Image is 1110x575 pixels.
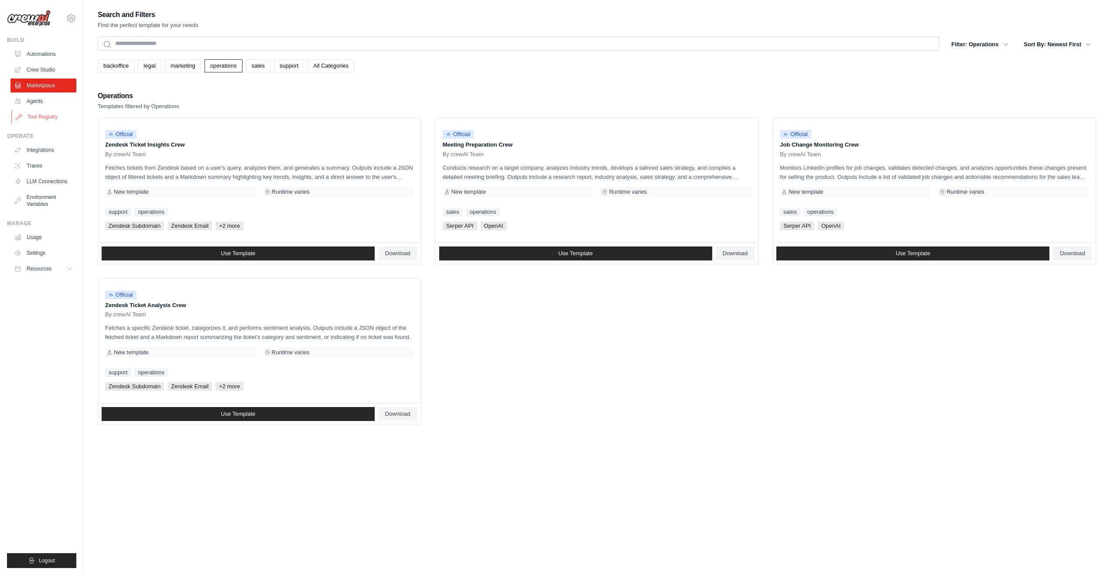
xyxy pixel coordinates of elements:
[274,59,304,72] a: support
[10,175,76,188] a: LLM Connections
[481,222,507,230] span: OpenAI
[10,94,76,108] a: Agents
[105,301,414,310] p: Zendesk Ticket Analysis Crew
[789,188,823,195] span: New template
[558,250,593,257] span: Use Template
[10,63,76,77] a: Crew Studio
[896,250,930,257] span: Use Template
[439,246,712,260] a: Use Template
[167,222,212,230] span: Zendesk Email
[7,133,76,140] div: Operate
[1019,37,1096,52] button: Sort By: Newest First
[105,368,131,377] a: support
[105,323,414,342] p: Fetches a specific Zendesk ticket, categorizes it, and performs sentiment analysis. Outputs inclu...
[27,265,51,272] span: Resources
[780,151,821,158] span: By crewAI Team
[723,250,748,257] span: Download
[114,188,148,195] span: New template
[10,230,76,244] a: Usage
[818,222,844,230] span: OpenAI
[105,163,414,181] p: Fetches tickets from Zendesk based on a user's query, analyzes them, and generates a summary. Out...
[780,140,1089,149] p: Job Change Monitoring Crew
[98,9,198,21] h2: Search and Filters
[780,208,800,216] a: sales
[138,59,161,72] a: legal
[443,163,751,181] p: Conducts research on a target company, analyzes industry trends, develops a tailored sales strate...
[105,140,414,149] p: Zendesk Ticket Insights Crew
[776,246,1049,260] a: Use Template
[98,59,134,72] a: backoffice
[39,557,55,564] span: Logout
[7,553,76,568] button: Logout
[215,222,243,230] span: +2 more
[105,382,164,391] span: Zendesk Subdomain
[102,246,375,260] a: Use Template
[307,59,354,72] a: All Categories
[10,79,76,92] a: Marketplace
[11,110,77,124] a: Tool Registry
[114,349,148,356] span: New template
[378,407,417,421] a: Download
[7,37,76,44] div: Build
[378,246,417,260] a: Download
[385,250,410,257] span: Download
[10,47,76,61] a: Automations
[10,190,76,211] a: Environment Variables
[98,21,198,30] p: Find the perfect template for your needs
[443,208,463,216] a: sales
[246,59,270,72] a: sales
[804,208,837,216] a: operations
[10,262,76,276] button: Resources
[10,143,76,157] a: Integrations
[1053,246,1092,260] a: Download
[946,37,1013,52] button: Filter: Operations
[7,10,51,27] img: Logo
[780,130,811,139] span: Official
[451,188,486,195] span: New template
[443,151,484,158] span: By crewAI Team
[609,188,647,195] span: Runtime varies
[167,382,212,391] span: Zendesk Email
[105,130,137,139] span: Official
[221,411,255,418] span: Use Template
[466,208,500,216] a: operations
[134,208,168,216] a: operations
[221,250,255,257] span: Use Template
[10,246,76,260] a: Settings
[443,130,474,139] span: Official
[716,246,755,260] a: Download
[272,188,310,195] span: Runtime varies
[165,59,201,72] a: marketing
[272,349,310,356] span: Runtime varies
[443,222,477,230] span: Serper API
[946,188,984,195] span: Runtime varies
[105,151,146,158] span: By crewAI Team
[98,102,179,111] p: Templates filtered by Operations
[1060,250,1085,257] span: Download
[215,382,243,391] span: +2 more
[780,222,814,230] span: Serper API
[102,407,375,421] a: Use Template
[443,140,751,149] p: Meeting Preparation Crew
[385,411,410,418] span: Download
[98,90,179,102] h2: Operations
[205,59,242,72] a: operations
[134,368,168,377] a: operations
[7,220,76,227] div: Manage
[780,163,1089,181] p: Monitors LinkedIn profiles for job changes, validates detected changes, and analyzes opportunitie...
[10,159,76,173] a: Traces
[105,222,164,230] span: Zendesk Subdomain
[105,311,146,318] span: By crewAI Team
[105,291,137,299] span: Official
[105,208,131,216] a: support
